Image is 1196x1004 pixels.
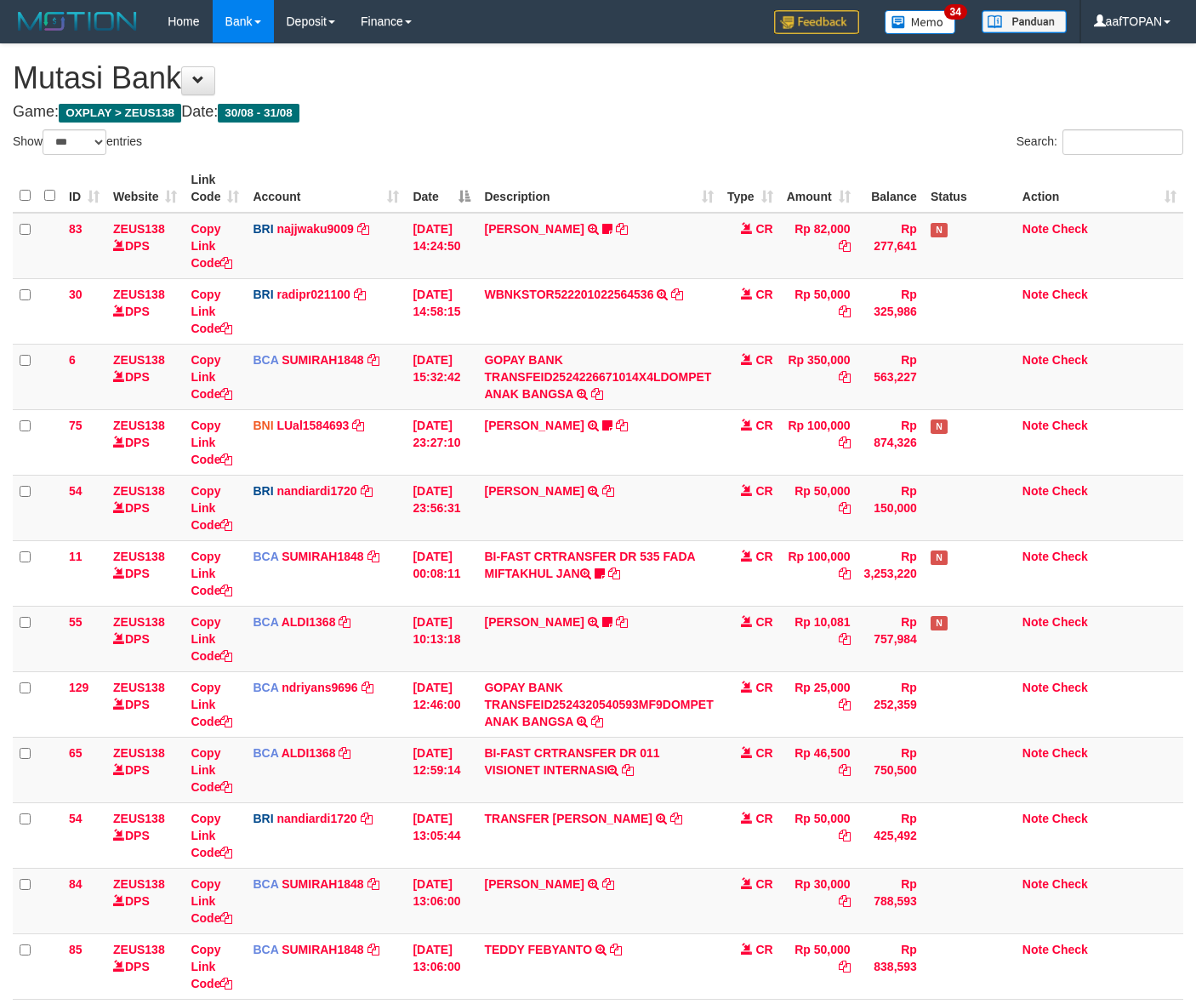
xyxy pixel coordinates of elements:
[931,419,948,434] span: Has Note
[602,484,614,498] a: Copy VALENTINO LAHU to clipboard
[191,550,232,597] a: Copy Link Code
[406,278,477,344] td: [DATE] 14:58:15
[1022,812,1049,825] a: Note
[106,213,184,279] td: DPS
[406,671,477,737] td: [DATE] 12:46:00
[191,746,232,794] a: Copy Link Code
[755,550,772,563] span: CR
[755,419,772,432] span: CR
[354,288,366,301] a: Copy radipr021100 to clipboard
[106,164,184,213] th: Website: activate to sort column ascending
[780,344,857,409] td: Rp 350,000
[477,164,720,213] th: Description: activate to sort column ascending
[857,737,924,802] td: Rp 750,500
[1052,681,1088,694] a: Check
[671,288,683,301] a: Copy WBNKSTOR522201022564536 to clipboard
[1052,288,1088,301] a: Check
[253,943,278,956] span: BCA
[780,540,857,606] td: Rp 100,000
[339,615,350,629] a: Copy ALDI1368 to clipboard
[282,353,363,367] a: SUMIRAH1848
[69,943,83,956] span: 85
[191,615,232,663] a: Copy Link Code
[1022,943,1049,956] a: Note
[406,475,477,540] td: [DATE] 23:56:31
[857,475,924,540] td: Rp 150,000
[282,746,336,760] a: ALDI1368
[857,278,924,344] td: Rp 325,986
[191,812,232,859] a: Copy Link Code
[106,344,184,409] td: DPS
[246,164,406,213] th: Account: activate to sort column ascending
[484,484,584,498] a: [PERSON_NAME]
[1022,353,1049,367] a: Note
[253,550,278,563] span: BCA
[616,222,628,236] a: Copy TARI PRATIWI to clipboard
[218,104,299,123] span: 30/08 - 31/08
[608,567,620,580] a: Copy BI-FAST CRTRANSFER DR 535 FADA MIFTAKHUL JAN to clipboard
[276,812,356,825] a: nandiardi1720
[857,802,924,868] td: Rp 425,492
[106,278,184,344] td: DPS
[339,746,350,760] a: Copy ALDI1368 to clipboard
[253,746,278,760] span: BCA
[857,671,924,737] td: Rp 252,359
[1052,550,1088,563] a: Check
[13,9,142,34] img: MOTION_logo.png
[13,104,1183,121] h4: Game: Date:
[1022,615,1049,629] a: Note
[1022,877,1049,891] a: Note
[352,419,364,432] a: Copy LUal1584693 to clipboard
[839,370,851,384] a: Copy Rp 350,000 to clipboard
[839,632,851,646] a: Copy Rp 10,081 to clipboard
[839,894,851,908] a: Copy Rp 30,000 to clipboard
[106,671,184,737] td: DPS
[276,288,350,301] a: radipr021100
[69,353,76,367] span: 6
[113,812,165,825] a: ZEUS138
[857,164,924,213] th: Balance
[69,812,83,825] span: 54
[62,164,106,213] th: ID: activate to sort column ascending
[406,606,477,671] td: [DATE] 10:13:18
[931,223,948,237] span: Has Note
[282,615,336,629] a: ALDI1368
[113,746,165,760] a: ZEUS138
[367,877,379,891] a: Copy SUMIRAH1848 to clipboard
[113,943,165,956] a: ZEUS138
[406,868,477,933] td: [DATE] 13:06:00
[191,943,232,990] a: Copy Link Code
[982,10,1067,33] img: panduan.png
[406,409,477,475] td: [DATE] 23:27:10
[253,484,273,498] span: BRI
[839,960,851,973] a: Copy Rp 50,000 to clipboard
[43,129,106,155] select: Showentries
[1062,129,1183,155] input: Search:
[69,419,83,432] span: 75
[191,484,232,532] a: Copy Link Code
[780,409,857,475] td: Rp 100,000
[1052,484,1088,498] a: Check
[1052,812,1088,825] a: Check
[113,353,165,367] a: ZEUS138
[839,239,851,253] a: Copy Rp 82,000 to clipboard
[857,606,924,671] td: Rp 757,984
[1052,943,1088,956] a: Check
[755,288,772,301] span: CR
[857,213,924,279] td: Rp 277,641
[622,763,634,777] a: Copy BI-FAST CRTRANSFER DR 011 VISIONET INTERNASI to clipboard
[106,409,184,475] td: DPS
[106,737,184,802] td: DPS
[253,877,278,891] span: BCA
[69,877,83,891] span: 84
[13,129,142,155] label: Show entries
[253,812,273,825] span: BRI
[361,812,373,825] a: Copy nandiardi1720 to clipboard
[477,540,720,606] td: BI-FAST CRTRANSFER DR 535 FADA MIFTAKHUL JAN
[106,606,184,671] td: DPS
[106,802,184,868] td: DPS
[69,222,83,236] span: 83
[1052,222,1088,236] a: Check
[106,933,184,999] td: DPS
[591,715,603,728] a: Copy GOPAY BANK TRANSFEID2524320540593MF9DOMPET ANAK BANGSA to clipboard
